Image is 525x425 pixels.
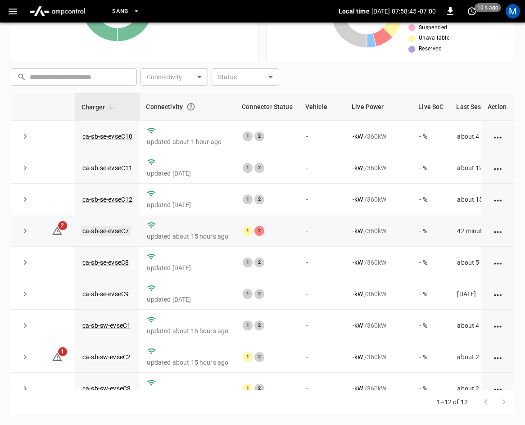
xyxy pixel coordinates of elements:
td: - [299,373,345,404]
td: - [299,152,345,184]
td: - [299,278,345,310]
p: - kW [353,226,363,235]
div: action cell options [492,353,503,362]
td: - % [412,373,450,404]
td: 42 minutes ago [450,215,520,247]
td: - [299,247,345,278]
th: Live SoC [412,93,450,121]
p: updated about 15 hours ago [147,358,228,367]
div: action cell options [492,226,503,235]
td: - % [412,278,450,310]
a: ca-sb-se-evseC8 [82,259,129,266]
span: 1 [58,347,67,356]
td: about 4 hours ago [450,310,520,341]
div: 2 [254,384,264,393]
div: action cell options [492,289,503,298]
div: / 360 kW [353,195,405,204]
td: - [299,184,345,215]
div: 1 [243,258,253,267]
p: - kW [353,258,363,267]
td: - % [412,121,450,152]
span: SanB [112,6,128,17]
span: Charger [81,102,117,113]
div: / 360 kW [353,258,405,267]
p: 1–12 of 12 [437,398,468,407]
div: / 360 kW [353,289,405,298]
td: - % [412,341,450,373]
div: action cell options [492,258,503,267]
td: - % [412,184,450,215]
a: 1 [52,353,63,360]
div: 1 [243,321,253,330]
div: 2 [254,163,264,173]
td: - % [412,247,450,278]
div: 1 [243,163,253,173]
div: 2 [254,258,264,267]
button: expand row [18,382,32,395]
span: Unavailable [419,34,449,43]
div: 2 [254,131,264,141]
td: about 4 hours ago [450,121,520,152]
td: about 15 hours ago [450,184,520,215]
p: updated [DATE] [147,169,228,178]
td: - % [412,310,450,341]
div: / 360 kW [353,353,405,362]
img: ampcontrol.io logo [26,3,89,20]
button: expand row [18,224,32,238]
p: updated [DATE] [147,263,228,272]
button: Connection between the charger and our software. [183,99,199,115]
a: ca-sb-sw-evseC1 [82,322,131,329]
p: updated about 15 hours ago [147,232,228,241]
p: - kW [353,132,363,141]
div: 2 [254,226,264,236]
div: / 360 kW [353,132,405,141]
button: expand row [18,193,32,206]
div: Connectivity [146,99,229,115]
td: about 2 hours ago [450,373,520,404]
td: about 5 hours ago [450,247,520,278]
td: about 12 hours ago [450,152,520,184]
div: / 360 kW [353,226,405,235]
div: action cell options [492,321,503,330]
a: ca-sb-se-evseC12 [82,196,132,203]
td: about 2 hours ago [450,341,520,373]
button: SanB [109,3,144,20]
p: updated about 15 hours ago [147,326,228,335]
a: ca-sb-sw-evseC3 [82,385,131,392]
p: - kW [353,163,363,172]
p: - kW [353,195,363,204]
p: - kW [353,321,363,330]
span: Reserved [419,45,442,54]
td: - [299,121,345,152]
button: expand row [18,350,32,364]
p: updated about 3 hours ago [147,389,228,398]
a: ca-sb-se-evseC7 [81,226,131,236]
th: Last Session [450,93,520,121]
div: 1 [243,194,253,204]
td: - [299,215,345,247]
p: - kW [353,289,363,298]
div: 1 [243,352,253,362]
span: 10 s ago [475,3,501,12]
td: [DATE] [450,278,520,310]
button: set refresh interval [465,4,479,18]
div: action cell options [492,163,503,172]
div: / 360 kW [353,163,405,172]
span: 2 [58,221,67,230]
p: - kW [353,353,363,362]
div: / 360 kW [353,384,405,393]
button: expand row [18,319,32,332]
div: 2 [254,352,264,362]
span: Suspended [419,23,448,32]
td: - % [412,152,450,184]
div: 2 [254,194,264,204]
p: updated about 1 hour ago [147,137,228,146]
th: Connector Status [235,93,299,121]
th: Vehicle [299,93,345,121]
button: expand row [18,130,32,143]
div: 2 [254,289,264,299]
p: updated [DATE] [147,295,228,304]
td: - % [412,215,450,247]
div: 1 [243,384,253,393]
div: 1 [243,289,253,299]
